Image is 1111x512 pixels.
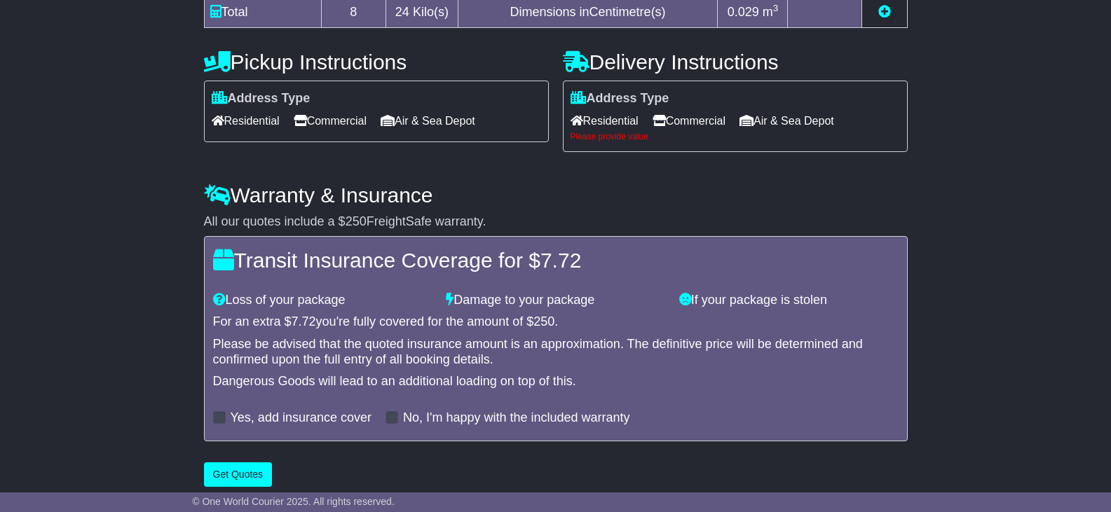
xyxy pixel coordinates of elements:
span: Air & Sea Depot [739,110,834,132]
span: Commercial [653,110,725,132]
a: Add new item [878,5,891,19]
h4: Pickup Instructions [204,50,549,74]
label: Address Type [212,91,311,106]
span: Commercial [294,110,367,132]
span: 250 [533,314,554,328]
span: 7.72 [540,249,581,272]
span: m [763,5,779,19]
span: 24 [395,5,409,19]
div: If your package is stolen [672,293,906,308]
div: Dangerous Goods will lead to an additional loading on top of this. [213,374,899,389]
label: Yes, add insurance cover [231,410,372,426]
span: Residential [212,110,280,132]
div: Please be advised that the quoted insurance amount is an approximation. The definitive price will... [213,337,899,367]
h4: Delivery Instructions [563,50,908,74]
div: Please provide value [571,132,900,141]
sup: 3 [773,3,779,13]
span: 0.029 [728,5,759,19]
button: Get Quotes [204,462,273,487]
div: For an extra $ you're fully covered for the amount of $ . [213,314,899,330]
span: 7.72 [292,314,316,328]
span: © One World Courier 2025. All rights reserved. [192,496,395,507]
label: Address Type [571,91,669,106]
h4: Warranty & Insurance [204,184,908,207]
h4: Transit Insurance Coverage for $ [213,249,899,272]
span: Residential [571,110,639,132]
div: Damage to your package [439,293,672,308]
span: Air & Sea Depot [381,110,475,132]
span: 250 [346,214,367,228]
div: All our quotes include a $ FreightSafe warranty. [204,214,908,230]
div: Loss of your package [206,293,439,308]
label: No, I'm happy with the included warranty [403,410,630,426]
